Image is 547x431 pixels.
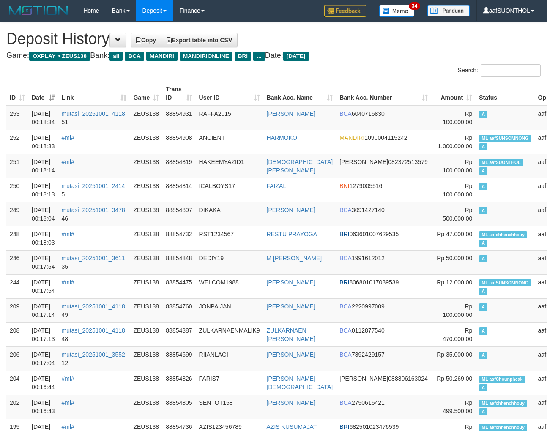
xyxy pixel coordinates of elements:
span: BCA [339,255,352,262]
a: mutasi_20251001_4118 [62,110,125,117]
label: Search: [458,64,541,77]
td: [DATE] 00:18:13 [28,178,58,202]
span: Approved [479,327,487,335]
span: Rp 12.000,00 [437,279,472,286]
td: RAFFA2015 [196,106,263,130]
img: MOTION_logo.png [6,4,71,17]
span: Rp 50.000,00 [437,255,472,262]
span: [DATE] [283,52,309,61]
span: Approved [479,352,487,359]
a: M [PERSON_NAME] [267,255,322,262]
input: Search: [481,64,541,77]
a: [PERSON_NAME] [267,110,315,117]
td: DIKAKA [196,202,263,226]
th: Bank Acc. Name: activate to sort column ascending [263,82,336,106]
span: Manually Linked by aafSUONTHOL [479,159,523,166]
a: ZULKARNAEN [PERSON_NAME] [267,327,315,342]
td: 88854475 [162,274,195,298]
span: Rp 35.000,00 [437,351,472,358]
td: | 46 [58,202,130,226]
a: Copy [131,33,161,47]
span: Manually Linked by aafSUNSOMNONG [479,279,531,286]
td: ZEUS138 [130,395,162,419]
span: 34 [409,2,420,10]
a: RESTU PRAYOGA [267,231,317,237]
th: User ID: activate to sort column ascending [196,82,263,106]
td: 248 [6,226,28,250]
td: ZEUS138 [130,322,162,346]
td: 250 [6,178,28,202]
a: #ml# [62,423,74,430]
span: Rp 1.000.000,00 [438,134,473,150]
td: 2750616421 [336,395,431,419]
span: Rp 470.000,00 [443,327,472,342]
a: mutasi_20251001_4118 [62,327,125,334]
span: BCA [339,207,352,213]
a: #ml# [62,134,74,141]
a: #ml# [62,399,74,406]
a: mutasi_20251001_3478 [62,207,125,213]
td: ZEUS138 [130,298,162,322]
td: 253 [6,106,28,130]
td: 202 [6,395,28,419]
td: 88854897 [162,202,195,226]
td: ICALBOYS17 [196,178,263,202]
td: HAKEEMYAZID1 [196,154,263,178]
a: mutasi_20251001_3611 [62,255,125,262]
span: Approved [479,408,487,415]
span: Rp 100.000,00 [443,110,472,125]
td: 88854699 [162,346,195,371]
td: | 49 [58,298,130,322]
td: | 35 [58,250,130,274]
td: 88854814 [162,178,195,202]
span: BCA [339,303,352,310]
span: Rp 47.000,00 [437,231,472,237]
a: #ml# [62,231,74,237]
a: [PERSON_NAME] [267,399,315,406]
span: Approved [479,167,487,175]
a: [PERSON_NAME] [267,303,315,310]
span: BRI [339,231,349,237]
td: 88854732 [162,226,195,250]
span: Approved [479,207,487,214]
span: Rp 499.500,00 [443,399,472,415]
a: [PERSON_NAME] [267,351,315,358]
span: Approved [479,143,487,150]
td: ZEUS138 [130,106,162,130]
td: RIIANLAGI [196,346,263,371]
td: | 5 [58,178,130,202]
td: WELCOM1988 [196,274,263,298]
span: Manually Linked by aafchhenchhouy [479,424,527,431]
span: ... [253,52,265,61]
td: [DATE] 00:17:04 [28,346,58,371]
td: 249 [6,202,28,226]
td: 88854908 [162,130,195,154]
td: | 51 [58,106,130,130]
th: Game: activate to sort column ascending [130,82,162,106]
a: [DEMOGRAPHIC_DATA][PERSON_NAME] [267,158,333,174]
th: ID: activate to sort column ascending [6,82,28,106]
td: 1991612012 [336,250,431,274]
td: 88854848 [162,250,195,274]
td: 88854387 [162,322,195,346]
span: BCA [339,327,352,334]
td: ZEUS138 [130,274,162,298]
a: Export table into CSV [161,33,238,47]
span: Copy [136,37,156,44]
a: FAIZAL [267,183,287,189]
td: RST1234567 [196,226,263,250]
td: [DATE] 00:18:33 [28,130,58,154]
span: BCA [339,399,352,406]
td: [DATE] 00:17:54 [28,274,58,298]
td: [DATE] 00:17:13 [28,322,58,346]
span: Approved [479,111,487,118]
a: [PERSON_NAME] [267,207,315,213]
td: 1279005516 [336,178,431,202]
td: ZEUS138 [130,371,162,395]
span: OXPLAY > ZEUS138 [29,52,90,61]
td: JONPAIJAN [196,298,263,322]
span: Approved [479,288,487,295]
a: #ml# [62,375,74,382]
td: [DATE] 00:18:04 [28,202,58,226]
span: [PERSON_NAME] [339,375,388,382]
